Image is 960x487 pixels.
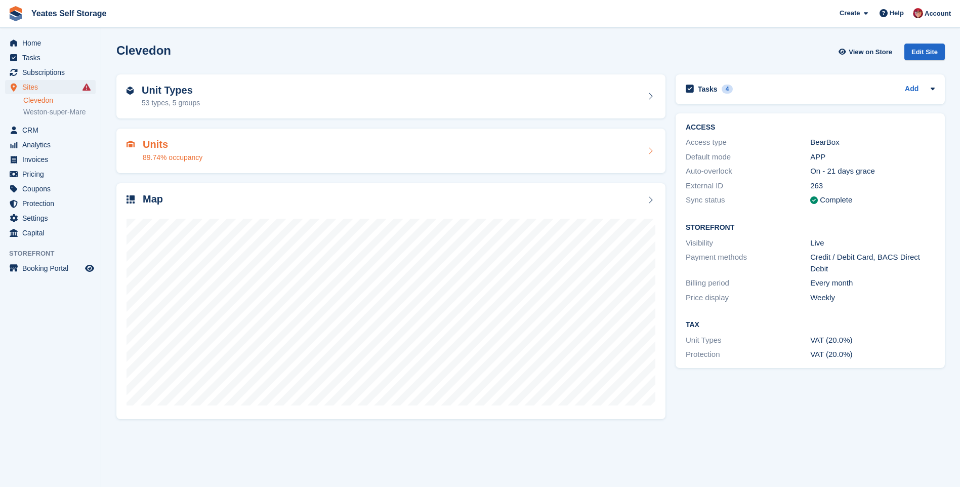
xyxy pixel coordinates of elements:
div: Billing period [686,277,810,289]
div: 53 types, 5 groups [142,98,200,108]
a: Units 89.74% occupancy [116,129,665,173]
a: Map [116,183,665,420]
div: Credit / Debit Card, BACS Direct Debit [810,252,935,274]
div: Unit Types [686,335,810,346]
span: Booking Portal [22,261,83,275]
img: Wendie Tanner [913,8,923,18]
div: VAT (20.0%) [810,335,935,346]
div: Every month [810,277,935,289]
a: View on Store [837,44,896,60]
div: Complete [820,194,852,206]
span: CRM [22,123,83,137]
span: Storefront [9,249,101,259]
a: menu [5,65,96,79]
div: Protection [686,349,810,360]
img: unit-type-icn-2b2737a686de81e16bb02015468b77c625bbabd49415b5ef34ead5e3b44a266d.svg [127,87,134,95]
div: Weekly [810,292,935,304]
div: VAT (20.0%) [810,349,935,360]
a: menu [5,138,96,152]
div: Sync status [686,194,810,206]
h2: ACCESS [686,124,935,132]
img: map-icn-33ee37083ee616e46c38cad1a60f524a97daa1e2b2c8c0bc3eb3415660979fc1.svg [127,195,135,204]
span: Create [840,8,860,18]
span: Account [925,9,951,19]
div: Price display [686,292,810,304]
span: Help [890,8,904,18]
a: menu [5,196,96,211]
span: Tasks [22,51,83,65]
a: Yeates Self Storage [27,5,111,22]
a: menu [5,261,96,275]
div: Payment methods [686,252,810,274]
span: Invoices [22,152,83,167]
a: menu [5,167,96,181]
span: Pricing [22,167,83,181]
span: Analytics [22,138,83,152]
div: APP [810,151,935,163]
i: Smart entry sync failures have occurred [82,83,91,91]
a: Unit Types 53 types, 5 groups [116,74,665,119]
a: menu [5,80,96,94]
span: Capital [22,226,83,240]
span: View on Store [849,47,892,57]
div: 89.74% occupancy [143,152,202,163]
span: Subscriptions [22,65,83,79]
a: Add [905,84,919,95]
a: Weston-super-Mare [23,107,96,117]
div: Access type [686,137,810,148]
span: Sites [22,80,83,94]
h2: Storefront [686,224,935,232]
div: Auto-overlock [686,166,810,177]
a: Clevedon [23,96,96,105]
a: menu [5,211,96,225]
span: Settings [22,211,83,225]
img: stora-icon-8386f47178a22dfd0bd8f6a31ec36ba5ce8667c1dd55bd0f319d3a0aa187defe.svg [8,6,23,21]
h2: Unit Types [142,85,200,96]
h2: Tax [686,321,935,329]
a: menu [5,226,96,240]
div: Edit Site [904,44,945,60]
a: menu [5,36,96,50]
a: menu [5,123,96,137]
a: menu [5,51,96,65]
div: 4 [722,85,733,94]
h2: Clevedon [116,44,171,57]
div: 263 [810,180,935,192]
a: menu [5,182,96,196]
a: menu [5,152,96,167]
h2: Units [143,139,202,150]
img: unit-icn-7be61d7bf1b0ce9d3e12c5938cc71ed9869f7b940bace4675aadf7bd6d80202e.svg [127,141,135,148]
div: Live [810,237,935,249]
div: BearBox [810,137,935,148]
span: Coupons [22,182,83,196]
span: Protection [22,196,83,211]
div: External ID [686,180,810,192]
h2: Map [143,193,163,205]
a: Edit Site [904,44,945,64]
span: Home [22,36,83,50]
h2: Tasks [698,85,718,94]
a: Preview store [84,262,96,274]
div: Visibility [686,237,810,249]
div: On - 21 days grace [810,166,935,177]
div: Default mode [686,151,810,163]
